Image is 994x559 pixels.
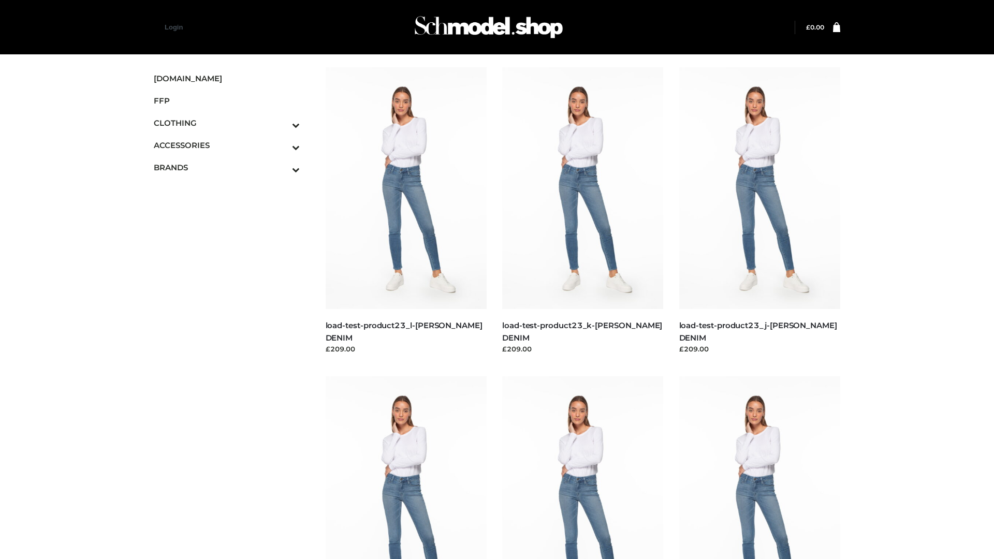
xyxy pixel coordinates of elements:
a: CLOTHINGToggle Submenu [154,112,300,134]
a: ACCESSORIESToggle Submenu [154,134,300,156]
span: BRANDS [154,161,300,173]
bdi: 0.00 [806,23,824,31]
a: load-test-product23_l-[PERSON_NAME] DENIM [326,320,483,342]
button: Toggle Submenu [264,134,300,156]
img: Schmodel Admin 964 [411,7,566,48]
span: ACCESSORIES [154,139,300,151]
a: BRANDSToggle Submenu [154,156,300,179]
div: £209.00 [326,344,487,354]
span: FFP [154,95,300,107]
button: Toggle Submenu [264,156,300,179]
a: load-test-product23_j-[PERSON_NAME] DENIM [679,320,837,342]
span: [DOMAIN_NAME] [154,72,300,84]
a: £0.00 [806,23,824,31]
a: load-test-product23_k-[PERSON_NAME] DENIM [502,320,662,342]
button: Toggle Submenu [264,112,300,134]
div: £209.00 [679,344,841,354]
div: £209.00 [502,344,664,354]
span: CLOTHING [154,117,300,129]
span: £ [806,23,810,31]
a: Login [165,23,183,31]
a: [DOMAIN_NAME] [154,67,300,90]
a: FFP [154,90,300,112]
